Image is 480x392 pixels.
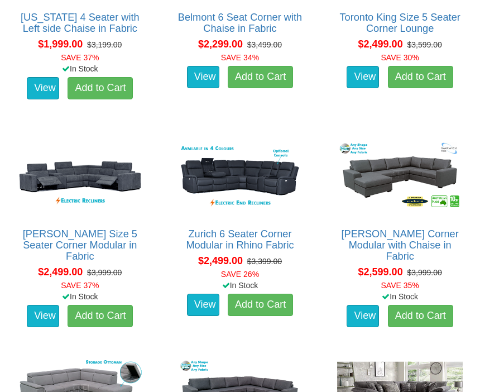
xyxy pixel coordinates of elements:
img: Zurich 6 Seater Corner Modular in Rhino Fabric [175,137,306,218]
a: View [347,305,379,327]
font: SAVE 35% [381,281,419,290]
span: $2,499.00 [358,39,403,50]
a: View [27,77,59,99]
a: Add to Cart [388,66,453,88]
a: Zurich 6 Seater Corner Modular in Rhino Fabric [186,228,294,251]
a: Add to Cart [68,305,133,327]
a: Belmont 6 Seat Corner with Chaise in Fabric [178,12,302,34]
font: SAVE 34% [221,53,259,62]
a: View [347,66,379,88]
a: [PERSON_NAME] Corner Modular with Chaise in Fabric [342,228,459,262]
a: View [27,305,59,327]
a: Add to Cart [68,77,133,99]
div: In Stock [6,63,154,74]
a: Add to Cart [228,294,293,316]
div: In Stock [166,280,314,291]
div: In Stock [6,291,154,302]
del: $3,999.00 [407,268,441,277]
del: $3,399.00 [247,257,282,266]
font: SAVE 37% [61,281,99,290]
img: Morton Corner Modular with Chaise in Fabric [334,137,465,218]
del: $3,599.00 [407,40,441,49]
a: Toronto King Size 5 Seater Corner Lounge [339,12,460,34]
div: In Stock [326,291,474,302]
span: $2,299.00 [198,39,243,50]
a: [US_STATE] 4 Seater with Left side Chaise in Fabric [21,12,140,34]
span: $2,499.00 [198,255,243,266]
font: SAVE 30% [381,53,419,62]
a: Add to Cart [228,66,293,88]
img: Marlow King Size 5 Seater Corner Modular in Fabric [15,137,146,218]
a: View [187,66,219,88]
del: $3,499.00 [247,40,282,49]
span: $1,999.00 [38,39,83,50]
font: SAVE 37% [61,53,99,62]
a: View [187,294,219,316]
del: $3,999.00 [87,268,122,277]
a: Add to Cart [388,305,453,327]
del: $3,199.00 [87,40,122,49]
font: SAVE 26% [221,270,259,279]
a: [PERSON_NAME] Size 5 Seater Corner Modular in Fabric [23,228,137,262]
span: $2,499.00 [38,266,83,278]
span: $2,599.00 [358,266,403,278]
